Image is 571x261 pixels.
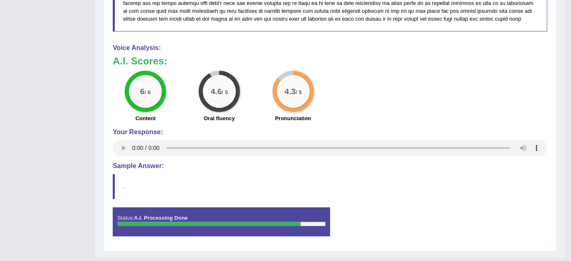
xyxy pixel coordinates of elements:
strong: A.I. Processing Done [134,215,188,221]
h4: Your Response: [113,128,547,136]
small: / 5 [222,89,228,95]
div: Status: [113,207,330,236]
b: A.I. Scores: [113,55,167,66]
big: 6 [140,87,145,96]
label: Oral fluency [204,114,235,122]
label: Content [136,114,156,122]
label: Pronunciation [275,114,311,122]
small: / 6 [145,89,151,95]
big: 4.6 [211,87,222,96]
small: / 5 [295,89,302,95]
big: 4.3 [285,87,296,96]
h4: Voice Analysis: [113,44,547,52]
blockquote: . [113,174,547,199]
h4: Sample Answer: [113,162,547,170]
